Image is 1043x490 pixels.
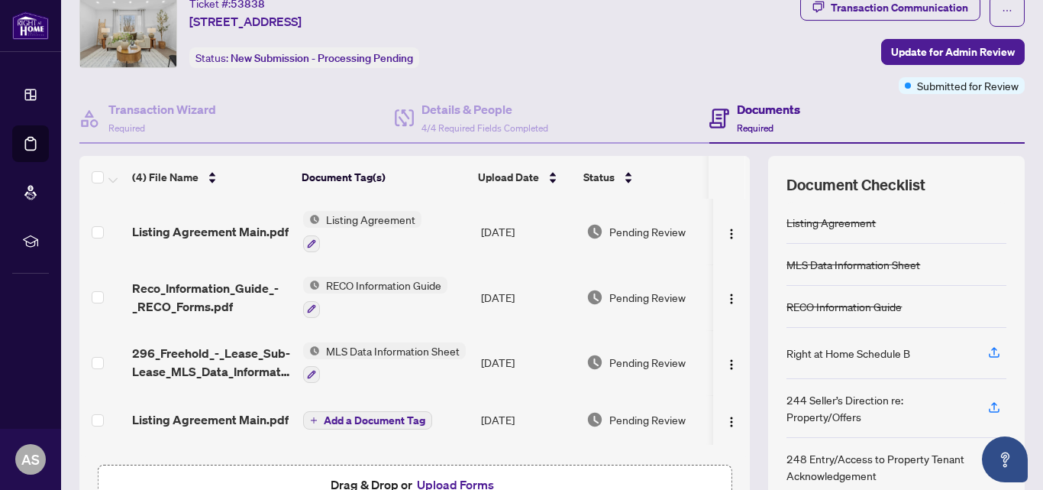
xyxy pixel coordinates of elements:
button: Logo [719,219,744,244]
div: Status: [189,47,419,68]
div: Listing Agreement [786,214,876,231]
button: Update for Admin Review [881,39,1025,65]
td: [DATE] [475,330,580,396]
button: Logo [719,407,744,432]
button: Logo [719,350,744,375]
th: (4) File Name [126,156,296,199]
img: Document Status [586,354,603,371]
h4: Transaction Wizard [108,100,216,118]
button: Status IconListing Agreement [303,211,421,252]
span: plus [310,417,318,424]
span: [STREET_ADDRESS] [189,12,302,31]
span: (4) File Name [132,169,199,186]
span: 4/4 Required Fields Completed [421,122,548,134]
span: 296_Freehold_-_Lease_Sub-Lease_MLS_Data_Information_Form.pdf [132,344,291,381]
span: Upload Date [478,169,539,186]
img: Status Icon [303,277,320,294]
span: Listing Agreement Main.pdf [132,410,289,429]
div: 248 Entry/Access to Property Tenant Acknowledgement [786,450,970,484]
span: Required [737,122,773,134]
button: Status IconRECO Information Guide [303,277,447,318]
span: Listing Agreement [320,211,421,228]
h4: Details & People [421,100,548,118]
span: Pending Review [609,411,686,428]
th: Upload Date [472,156,577,199]
button: Add a Document Tag [303,410,432,430]
span: Pending Review [609,289,686,306]
span: RECO Information Guide [320,277,447,294]
span: Reco_Information_Guide_-_RECO_Forms.pdf [132,279,291,316]
span: New Submission - Processing Pending [231,51,413,65]
th: Document Tag(s) [295,156,472,199]
img: Logo [725,293,738,305]
span: Pending Review [609,223,686,240]
img: logo [12,11,49,40]
img: Logo [725,228,738,240]
div: Right at Home Schedule B [786,345,910,362]
span: Submitted for Review [917,77,1019,94]
span: Listing Agreement Main.pdf [132,222,289,241]
h4: Documents [737,100,800,118]
div: RECO Information Guide [786,298,902,315]
span: Required [108,122,145,134]
td: [DATE] [475,395,580,444]
button: Add a Document Tag [303,411,432,430]
td: [DATE] [475,199,580,264]
img: Document Status [586,223,603,240]
span: Document Checklist [786,174,925,196]
span: AS [21,449,40,470]
span: MLS Data Information Sheet [320,342,466,359]
span: Pending Review [609,354,686,371]
img: Status Icon [303,211,320,228]
span: Status [583,169,615,186]
img: Logo [725,359,738,371]
img: Document Status [586,411,603,428]
span: Update for Admin Review [891,40,1015,64]
span: ellipsis [1002,5,1012,16]
th: Status [577,156,709,199]
img: Status Icon [303,342,320,359]
button: Logo [719,285,744,310]
img: Document Status [586,289,603,306]
div: MLS Data Information Sheet [786,256,920,273]
img: Logo [725,416,738,428]
button: Status IconMLS Data Information Sheet [303,342,466,384]
button: Open asap [982,436,1028,482]
div: 244 Seller’s Direction re: Property/Offers [786,391,970,425]
td: [DATE] [475,264,580,330]
span: Add a Document Tag [324,415,425,426]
